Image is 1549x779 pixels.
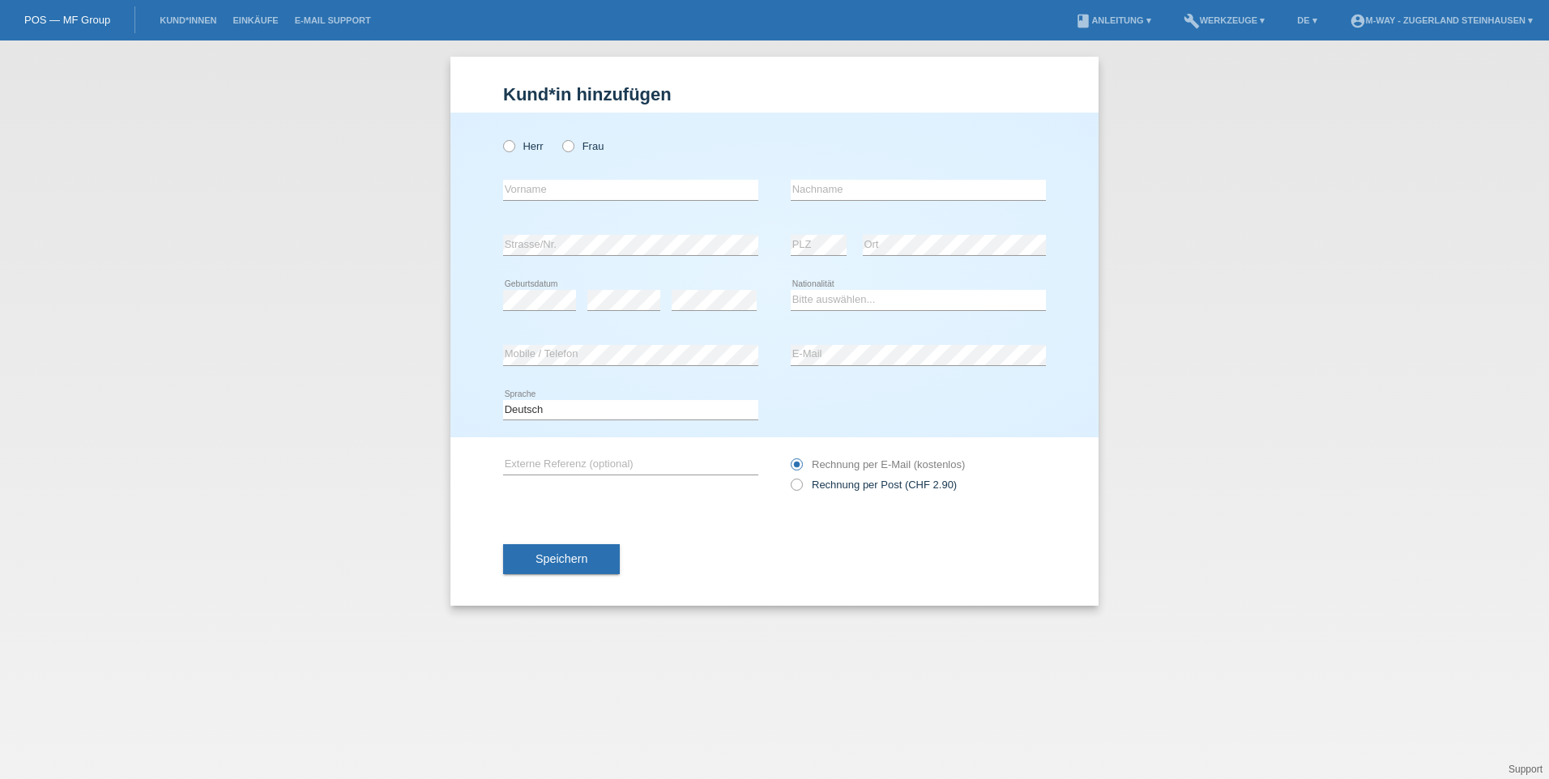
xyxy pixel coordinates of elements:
input: Herr [503,140,514,151]
a: E-Mail Support [287,15,379,25]
label: Herr [503,140,544,152]
label: Frau [562,140,604,152]
h1: Kund*in hinzufügen [503,84,1046,104]
a: Support [1508,764,1543,775]
a: account_circlem-way - Zugerland Steinhausen ▾ [1342,15,1541,25]
i: build [1184,13,1200,29]
i: book [1075,13,1091,29]
label: Rechnung per E-Mail (kostenlos) [791,458,965,470]
input: Rechnung per E-Mail (kostenlos) [791,458,801,479]
a: DE ▾ [1289,15,1325,25]
a: Kund*innen [151,15,224,25]
a: bookAnleitung ▾ [1067,15,1159,25]
a: POS — MF Group [24,14,110,26]
button: Speichern [503,544,620,575]
input: Frau [562,140,573,151]
i: account_circle [1350,13,1366,29]
label: Rechnung per Post (CHF 2.90) [791,479,957,491]
span: Speichern [536,552,587,565]
a: buildWerkzeuge ▾ [1176,15,1274,25]
input: Rechnung per Post (CHF 2.90) [791,479,801,499]
a: Einkäufe [224,15,286,25]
